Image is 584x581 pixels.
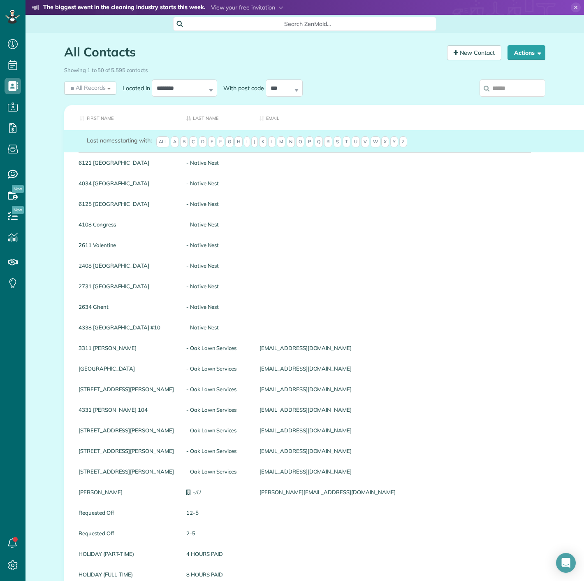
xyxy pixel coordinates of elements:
label: Located in [116,84,152,92]
a: - Oak Lawn Services [186,366,247,371]
button: Actions [508,45,545,60]
span: D [199,136,207,148]
span: All [156,136,169,148]
h1: All Contacts [64,45,441,59]
a: 4 HOURS PAID [186,551,247,557]
a: 2-5 [186,530,247,536]
span: X [381,136,389,148]
span: E [208,136,216,148]
a: - Oak Lawn Services [186,345,247,351]
a: HOLIDAY (FULL-TIME) [79,572,174,577]
span: All Records [69,84,106,92]
a: 3311 [PERSON_NAME] [79,345,174,351]
a: 2731 [GEOGRAPHIC_DATA] [79,283,174,289]
span: R [324,136,332,148]
span: New [12,206,24,214]
a: Requested Off [79,510,174,516]
a: 6125 [GEOGRAPHIC_DATA] [79,201,174,207]
span: U [352,136,360,148]
a: - Oak Lawn Services [186,448,247,454]
a: [PERSON_NAME] [79,489,174,495]
span: G [225,136,234,148]
span: I [244,136,250,148]
span: H [234,136,243,148]
span: New [12,185,24,193]
a: - Native Nest [186,180,247,186]
a: 2634 Ghent [79,304,174,310]
span: O [296,136,304,148]
label: starting with: [87,136,152,145]
span: Q [315,136,323,148]
a: - Native Nest [186,242,247,248]
a: 2408 [GEOGRAPHIC_DATA] [79,263,174,268]
span: C [189,136,197,148]
span: P [306,136,313,148]
a: - Native Nest [186,222,247,227]
a: New Contact [447,45,501,60]
a: - Native Nest [186,201,247,207]
span: S [334,136,341,148]
a: - Native Nest [186,263,247,268]
a: 8 HOURS PAID [186,572,247,577]
a: 4338 [GEOGRAPHIC_DATA] #10 [79,324,174,330]
a: HOLIDAY (PART-TIME) [79,551,174,557]
span: V [361,136,369,148]
span: Z [399,136,407,148]
a: [GEOGRAPHIC_DATA] [79,366,174,371]
span: B [180,136,188,148]
a: 4331 [PERSON_NAME] 104 [79,407,174,413]
a: - Oak Lawn Services [186,427,247,433]
a: -/U [186,489,247,495]
a: [STREET_ADDRESS][PERSON_NAME] [79,386,174,392]
span: W [371,136,380,148]
div: Showing 1 to 50 of 5,595 contacts [64,63,545,74]
a: - Oak Lawn Services [186,469,247,474]
span: M [277,136,285,148]
a: 2611 Valentine [79,242,174,248]
span: A [171,136,179,148]
a: 4034 [GEOGRAPHIC_DATA] [79,180,174,186]
a: 12-5 [186,510,247,516]
span: Y [390,136,398,148]
a: Requested Off [79,530,174,536]
em: -/U [192,489,200,495]
span: F [217,136,224,148]
span: N [287,136,295,148]
label: With post code [217,84,266,92]
th: First Name: activate to sort column ascending [64,105,180,130]
span: L [268,136,276,148]
th: Last Name: activate to sort column descending [180,105,253,130]
strong: The biggest event in the cleaning industry starts this week. [43,3,205,12]
span: J [251,136,258,148]
span: K [259,136,267,148]
a: [STREET_ADDRESS][PERSON_NAME] [79,448,174,454]
a: 4108 Congress [79,222,174,227]
a: 6121 [GEOGRAPHIC_DATA] [79,160,174,166]
a: [STREET_ADDRESS][PERSON_NAME] [79,469,174,474]
span: T [343,136,350,148]
a: - Native Nest [186,304,247,310]
a: [STREET_ADDRESS][PERSON_NAME] [79,427,174,433]
a: - Native Nest [186,160,247,166]
a: - Oak Lawn Services [186,407,247,413]
a: - Native Nest [186,324,247,330]
a: - Oak Lawn Services [186,386,247,392]
div: Open Intercom Messenger [556,553,576,573]
span: Last names [87,137,118,144]
a: - Native Nest [186,283,247,289]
